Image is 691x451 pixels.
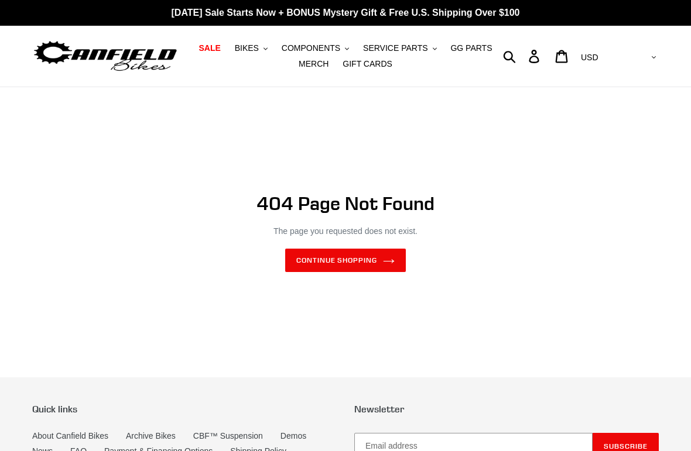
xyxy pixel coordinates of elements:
span: GIFT CARDS [343,59,392,69]
a: SALE [193,40,226,56]
a: CBF™ Suspension [193,431,263,440]
a: About Canfield Bikes [32,431,108,440]
p: The page you requested does not exist. [64,225,627,237]
span: SERVICE PARTS [363,43,427,53]
button: SERVICE PARTS [357,40,442,56]
span: Subscribe [604,442,648,450]
a: GG PARTS [444,40,498,56]
span: COMPONENTS [282,43,340,53]
a: Continue shopping [285,249,406,272]
a: Demos [280,431,306,440]
span: MERCH [299,59,329,69]
span: BIKES [235,43,259,53]
span: SALE [199,43,220,53]
img: Canfield Bikes [32,38,179,75]
a: Archive Bikes [126,431,176,440]
span: GG PARTS [450,43,492,53]
button: BIKES [229,40,273,56]
a: MERCH [293,56,334,72]
button: COMPONENTS [276,40,355,56]
p: Quick links [32,404,337,415]
h1: 404 Page Not Found [64,192,627,215]
p: Newsletter [354,404,659,415]
a: GIFT CARDS [337,56,398,72]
